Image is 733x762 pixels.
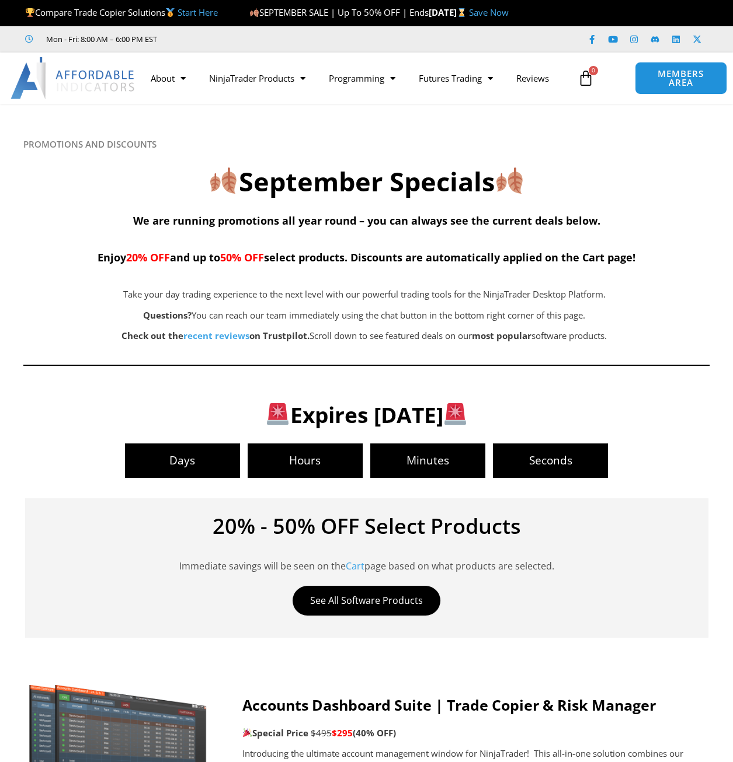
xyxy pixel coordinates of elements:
[589,66,598,75] span: 0
[43,543,691,574] p: Immediate savings will be seen on the page based on what products are selected.
[647,69,715,87] span: MEMBERS AREA
[249,6,429,18] span: SEPTEMBER SALE | Up To 50% OFF | Ends
[472,330,531,341] b: most popular
[635,62,727,95] a: MEMBERS AREA
[125,455,240,466] span: Days
[82,307,647,324] p: You can reach our team immediately using the chat button in the bottom right corner of this page.
[166,8,175,17] img: 🥇
[26,8,34,17] img: 🏆
[407,65,505,92] a: Futures Trading
[267,403,289,425] img: 🚨
[143,309,192,321] strong: Questions?
[197,65,317,92] a: NinjaTrader Products
[11,57,136,99] img: LogoAI | Affordable Indicators – NinjaTrader
[82,328,647,344] p: Scroll down to see featured deals on our software products.
[123,288,606,300] span: Take your day trading experience to the next level with our powerful trading tools for the NinjaT...
[493,455,608,466] span: Seconds
[183,330,249,341] a: recent reviews
[6,401,727,429] h3: Expires [DATE]
[429,6,469,18] strong: [DATE]
[332,727,353,739] span: $295
[248,455,363,466] span: Hours
[220,250,264,264] span: 50% OFF
[242,695,656,715] strong: Accounts Dashboard Suite | Trade Copier & Risk Manager
[311,727,332,739] span: $495
[173,33,349,45] iframe: Customer reviews powered by Trustpilot
[242,727,308,739] strong: Special Price
[560,61,612,95] a: 0
[370,455,485,466] span: Minutes
[210,167,237,194] img: 🍂
[43,32,157,46] span: Mon - Fri: 8:00 AM – 6:00 PM EST
[23,139,710,150] h6: PROMOTIONS AND DISCOUNTS
[25,6,218,18] span: Compare Trade Copier Solutions
[178,6,218,18] a: Start Here
[469,6,509,18] a: Save Now
[126,250,170,264] span: 20% OFF
[505,65,561,92] a: Reviews
[293,586,440,616] a: See All Software Products
[444,403,466,425] img: 🚨
[353,727,396,739] b: (40% OFF)
[496,167,523,194] img: 🍂
[98,250,635,264] span: Enjoy and up to select products. Discounts are automatically applied on the Cart page!
[139,65,197,92] a: About
[23,165,710,199] h2: September Specials
[243,728,252,737] img: 🎉
[133,214,600,228] span: We are running promotions all year round – you can always see the current deals below.
[457,8,466,17] img: ⌛
[317,65,407,92] a: Programming
[250,8,259,17] img: 🍂
[43,516,691,537] h4: 20% - 50% OFF Select Products
[139,65,572,92] nav: Menu
[121,330,310,341] strong: Check out the on Trustpilot.
[346,560,364,572] a: Cart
